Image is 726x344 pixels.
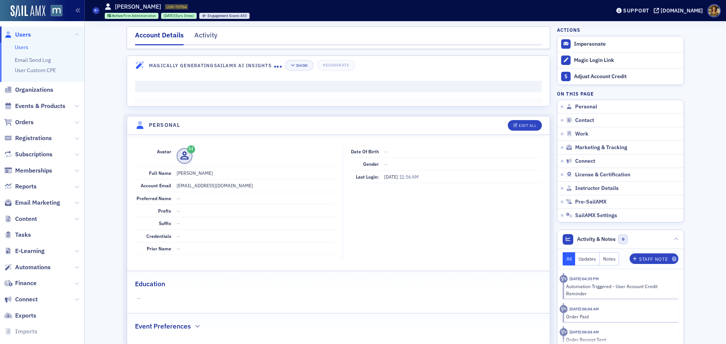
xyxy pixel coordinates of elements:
span: Activity & Notes [577,235,616,243]
span: — [177,208,180,214]
h4: Magically Generating SailAMX AI Insights [149,62,274,69]
span: 0 [618,234,628,244]
div: Order Receipt Sent [566,336,673,343]
a: Registrations [4,134,52,142]
span: USR-70784 [166,4,187,9]
span: Tasks [15,231,31,239]
h4: Personal [149,121,180,129]
div: Adjust Account Credit [574,73,680,80]
span: Account Email [141,182,171,188]
div: [DOMAIN_NAME] [661,7,703,14]
a: Connect [4,295,38,304]
div: Activity [560,275,568,283]
img: SailAMX [11,5,45,17]
button: [DOMAIN_NAME] [654,8,706,13]
span: Events & Products [15,102,65,110]
div: Show [296,63,308,68]
span: Orders [15,118,34,126]
span: Finance [15,279,37,287]
span: E-Learning [15,247,45,255]
a: Users [15,44,28,51]
div: Staff Note [639,257,668,261]
div: Activity [560,305,568,313]
span: — [384,148,388,154]
span: Work [575,131,588,137]
div: Support [623,7,649,14]
span: — [177,220,180,226]
span: Preferred Name [137,195,171,201]
span: — [137,295,541,302]
span: — [177,233,180,239]
span: [DATE] [164,13,174,18]
a: Active Firm Administration [107,13,156,18]
div: (5yrs 3mos) [164,13,194,18]
div: Activity [560,328,568,336]
span: SailAMX Settings [575,212,617,219]
dd: [EMAIL_ADDRESS][DOMAIN_NAME] [177,179,335,191]
span: Memberships [15,167,52,175]
a: Tasks [4,231,31,239]
a: Subscriptions [4,150,53,159]
span: — [384,161,388,167]
a: Users [4,31,31,39]
a: Finance [4,279,37,287]
a: Memberships [4,167,52,175]
span: [DATE] [384,174,399,180]
span: Suffix [159,220,171,226]
button: Regenerate [317,60,355,71]
span: Connect [15,295,38,304]
img: SailAMX [51,5,62,17]
span: Marketing & Tracking [575,144,627,151]
span: Avatar [157,148,171,154]
div: Automation Triggered - User Account Credit Reminder [566,283,673,297]
a: Content [4,215,37,223]
span: Email Marketing [15,199,60,207]
span: Exports [15,312,36,320]
span: Users [15,31,31,39]
span: Prior Name [147,245,171,251]
a: Imports [4,327,37,336]
time: 6/25/2025 08:04 AM [569,306,599,312]
dd: [PERSON_NAME] [177,167,335,179]
span: — [177,195,180,201]
button: Staff Note [630,253,678,264]
div: Engagement Score: 483 [199,13,250,19]
span: Firm Administration [123,13,156,18]
span: Automations [15,263,51,271]
div: Activity [194,30,217,44]
a: Exports [4,312,36,320]
span: Gender [363,161,379,167]
h4: On this page [557,90,684,97]
span: Contact [575,117,594,124]
button: Edit All [508,120,542,131]
h1: [PERSON_NAME] [115,3,161,11]
a: Email Marketing [4,199,60,207]
div: 2020-05-10 00:00:00 [161,13,197,19]
span: Connect [575,158,595,165]
time: 6/25/2025 08:04 AM [569,329,599,335]
span: Active [112,13,123,18]
div: Order Paid [566,313,673,320]
span: Personal [575,103,597,110]
a: Email Send Log [15,57,51,63]
h2: Education [135,279,165,289]
span: Reports [15,182,37,191]
div: Magic Login Link [574,57,680,64]
a: Orders [4,118,34,126]
span: Credentials [146,233,171,239]
button: Updates [575,252,600,265]
span: Engagement Score : [208,13,240,18]
button: Impersonate [574,41,606,48]
span: Date of Birth [351,148,379,154]
span: Organizations [15,86,53,94]
time: 7/16/2025 04:35 PM [569,276,599,281]
a: E-Learning [4,247,45,255]
a: Events & Products [4,102,65,110]
a: Automations [4,263,51,271]
span: Full Name [149,170,171,176]
a: Reports [4,182,37,191]
a: View Homepage [45,5,62,18]
h4: Actions [557,26,580,33]
div: Account Details [135,30,184,45]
